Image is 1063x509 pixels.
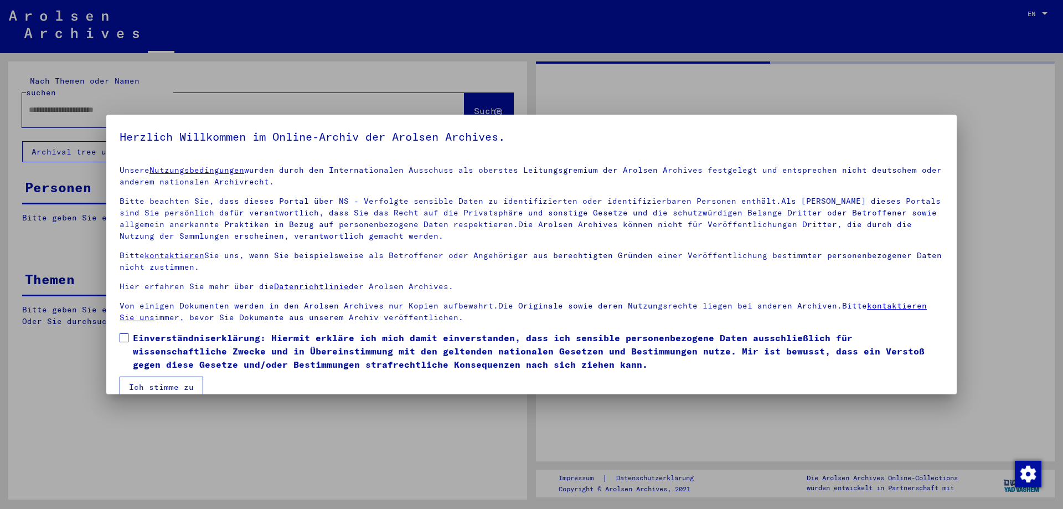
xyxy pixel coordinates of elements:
a: kontaktieren [145,250,204,260]
h5: Herzlich Willkommen im Online-Archiv der Arolsen Archives. [120,128,943,146]
p: Bitte Sie uns, wenn Sie beispielsweise als Betroffener oder Angehöriger aus berechtigten Gründen ... [120,250,943,273]
button: Ich stimme zu [120,377,203,398]
span: Einverständniserklärung: Hiermit erkläre ich mich damit einverstanden, dass ich sensible personen... [133,331,943,371]
a: Datenrichtlinie [274,281,349,291]
a: Nutzungsbedingungen [149,165,244,175]
p: Hier erfahren Sie mehr über die der Arolsen Archives. [120,281,943,292]
a: kontaktieren Sie uns [120,301,927,322]
div: Change consent [1014,460,1041,487]
img: Change consent [1015,461,1041,487]
p: Unsere wurden durch den Internationalen Ausschuss als oberstes Leitungsgremium der Arolsen Archiv... [120,164,943,188]
p: Von einigen Dokumenten werden in den Arolsen Archives nur Kopien aufbewahrt.Die Originale sowie d... [120,300,943,323]
p: Bitte beachten Sie, dass dieses Portal über NS - Verfolgte sensible Daten zu identifizierten oder... [120,196,943,242]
